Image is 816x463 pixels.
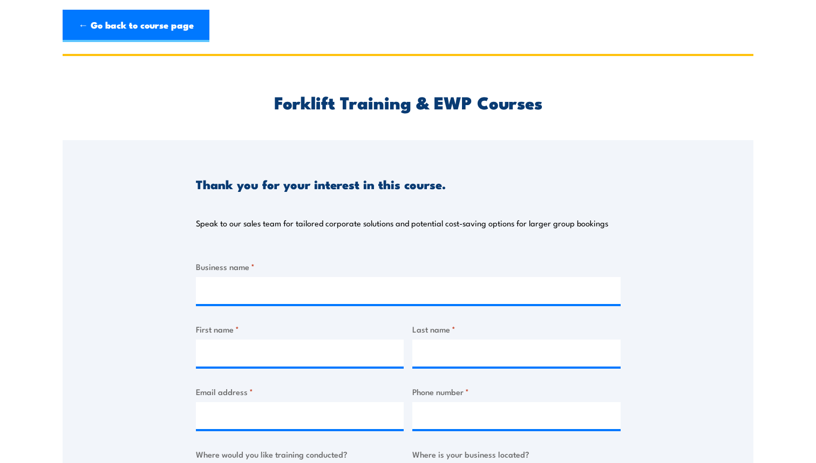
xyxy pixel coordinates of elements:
label: First name [196,323,404,335]
p: Speak to our sales team for tailored corporate solutions and potential cost-saving options for la... [196,218,608,229]
a: ← Go back to course page [63,10,209,42]
h3: Thank you for your interest in this course. [196,178,446,190]
h2: Forklift Training & EWP Courses [196,94,621,109]
label: Where would you like training conducted? [196,448,404,460]
label: Business name [196,260,621,273]
label: Where is your business located? [412,448,621,460]
label: Email address [196,385,404,398]
label: Last name [412,323,621,335]
label: Phone number [412,385,621,398]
